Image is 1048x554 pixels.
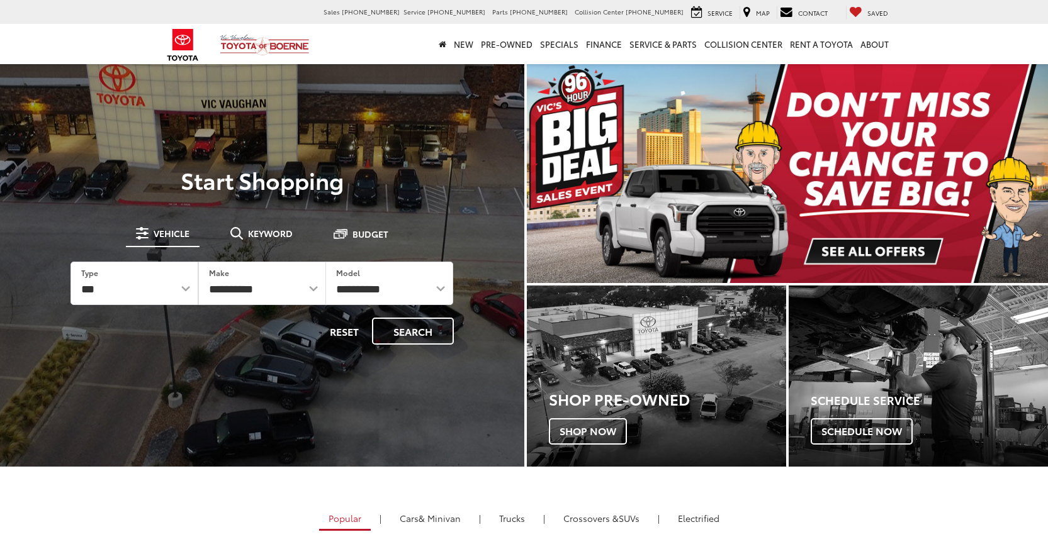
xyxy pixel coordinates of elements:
a: Popular [319,507,371,531]
span: & Minivan [419,512,461,524]
span: Schedule Now [811,418,913,445]
a: Shop Pre-Owned Shop Now [527,285,786,467]
a: Service & Parts: Opens in a new tab [626,24,701,64]
div: Toyota [527,285,786,467]
label: Make [209,267,229,278]
img: Toyota [159,25,206,65]
a: Collision Center [701,24,786,64]
span: [PHONE_NUMBER] [427,7,485,16]
a: Home [435,24,450,64]
span: Budget [352,230,388,238]
p: Start Shopping [53,167,471,192]
span: Contact [798,8,828,18]
a: Finance [582,24,626,64]
a: Schedule Service Schedule Now [789,285,1048,467]
a: Electrified [668,507,729,529]
span: Collision Center [575,7,624,16]
a: SUVs [554,507,649,529]
span: Vehicle [154,229,189,238]
label: Type [81,267,98,278]
span: Keyword [248,229,293,238]
a: My Saved Vehicles [846,6,891,19]
div: Toyota [789,285,1048,467]
span: Service [707,8,733,18]
a: Rent a Toyota [786,24,857,64]
span: Crossovers & [563,512,619,524]
li: | [655,512,663,524]
img: Vic Vaughan Toyota of Boerne [220,34,310,56]
span: [PHONE_NUMBER] [342,7,400,16]
label: Model [336,267,360,278]
span: Parts [492,7,508,16]
span: [PHONE_NUMBER] [626,7,684,16]
li: | [376,512,385,524]
li: | [540,512,548,524]
li: | [476,512,484,524]
span: Saved [867,8,888,18]
span: Map [756,8,770,18]
a: Cars [390,507,470,529]
h3: Shop Pre-Owned [549,391,786,407]
a: Trucks [490,507,534,529]
span: Shop Now [549,418,627,445]
a: Contact [777,6,831,19]
span: Service [403,7,425,16]
span: Sales [324,7,340,16]
a: Pre-Owned [477,24,536,64]
a: New [450,24,477,64]
h4: Schedule Service [811,394,1048,407]
a: Map [740,6,773,19]
button: Search [372,318,454,345]
a: About [857,24,893,64]
a: Service [688,6,736,19]
span: [PHONE_NUMBER] [510,7,568,16]
a: Specials [536,24,582,64]
button: Reset [319,318,369,345]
